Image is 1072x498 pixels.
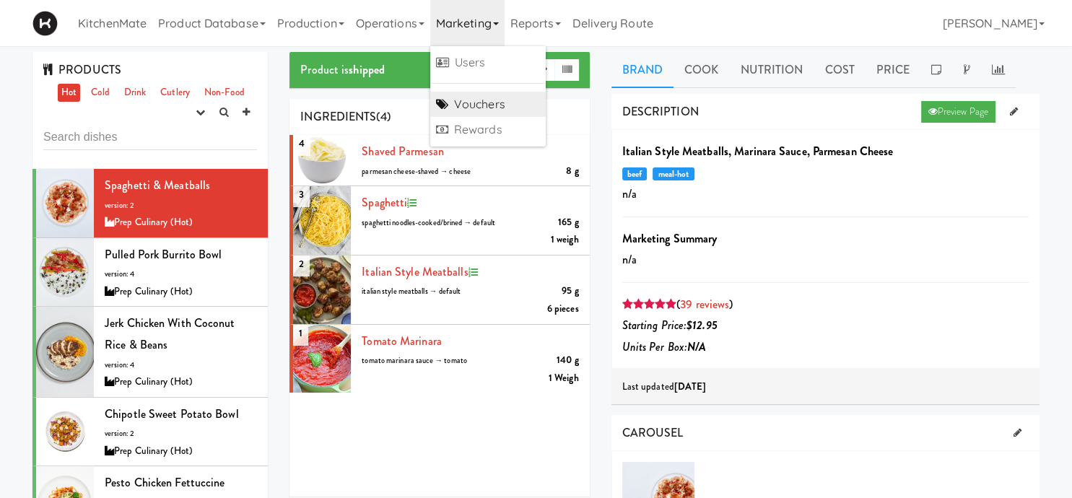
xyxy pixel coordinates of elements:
i: Starting Price: [622,317,718,333]
div: 6 pieces [547,300,579,318]
a: Tomato Marinara [362,333,442,349]
span: version: 4 [105,359,134,370]
li: Jerk Chicken with Coconut Rice & Beansversion: 4Prep Culinary (Hot) [32,307,268,397]
span: meal-hot [653,167,694,180]
i: Units Per Box: [622,338,707,355]
span: 4 [293,131,310,156]
li: Chipotle Sweet Potato Bowlversion: 2Prep Culinary (Hot) [32,398,268,467]
div: 1 Weigh [549,370,579,388]
span: Last updated [622,380,707,393]
span: 2 [293,251,310,276]
span: Pulled Pork Burrito Bowl [105,246,222,263]
span: Pesto Chicken Fettuccine [105,474,225,491]
span: 1 [293,320,308,346]
span: DESCRIPTION [622,103,699,120]
div: Prep Culinary (Hot) [105,283,257,301]
span: 3 [293,182,310,207]
span: (4) [376,108,390,125]
li: Spaghetti & Meatballsversion: 2Prep Culinary (Hot) [32,169,268,238]
b: Marketing Summary [622,230,718,247]
span: italian style meatballs → default [362,286,461,297]
span: version: 2 [105,200,134,211]
a: Non-Food [201,84,248,102]
a: Brand [611,52,674,88]
div: 95 g [562,282,578,300]
div: 140 g [557,351,579,370]
b: N/A [687,338,706,355]
span: Product is [300,61,385,78]
span: Jerk Chicken with Coconut Rice & Beans [105,315,235,353]
a: Cold [87,84,113,102]
a: Drink [121,84,150,102]
a: Hot [58,84,80,102]
i: Recipe [469,268,478,277]
a: Price [866,52,921,88]
span: beef [622,167,648,180]
span: spaghetti noodles-cooked/brined → default [362,217,495,228]
li: 2Italian Style Meatballs95 gitalian style meatballs → default6 pieces [289,255,589,325]
span: parmesan cheese-shaved → cheese [362,166,471,177]
b: shipped [349,61,385,78]
div: ( ) [622,294,1029,315]
li: 3spaghetti165 gspaghetti noodles-cooked/brined → default1 weigh [289,186,589,255]
span: CAROUSEL [622,424,684,441]
span: version: 2 [105,428,134,439]
div: 1 weigh [551,231,579,249]
div: Prep Culinary (Hot) [105,214,257,232]
div: Prep Culinary (Hot) [105,442,257,460]
div: 8 g [566,162,578,180]
p: n/a [622,249,1029,271]
input: Search dishes [43,123,257,150]
span: INGREDIENTS [300,108,376,125]
a: Rewards [430,117,546,143]
div: 165 g [558,214,579,232]
a: 39 reviews [680,296,729,313]
li: Pulled Pork Burrito Bowlversion: 4Prep Culinary (Hot) [32,238,268,307]
b: Italian Style Meatballs, Marinara Sauce, Parmesan Cheese [622,143,894,160]
b: $12.95 [687,317,718,333]
span: tomato marinara sauce → tomato [362,355,467,366]
div: Prep Culinary (Hot) [105,373,257,391]
a: spaghetti [362,194,407,211]
a: Nutrition [729,52,814,88]
li: 1Tomato Marinara140 gtomato marinara sauce → tomato1 Weigh [289,325,589,393]
a: Cutlery [157,84,193,102]
a: Vouchers [430,92,546,118]
a: Italian Style Meatballs [362,263,468,280]
span: version: 4 [105,268,134,279]
b: [DATE] [674,380,707,393]
img: Micromart [32,11,58,36]
a: Users [430,50,546,76]
span: PRODUCTS [43,61,121,78]
span: Chipotle Sweet Potato Bowl [105,406,239,422]
p: n/a [622,183,1029,205]
li: 4Shaved Parmesan8 gparmesan cheese-shaved → cheese [289,135,589,186]
span: Spaghetti & Meatballs [105,177,210,193]
a: Cost [814,52,865,88]
a: Shaved Parmesan [362,143,444,160]
i: Recipe [407,198,417,208]
a: Preview Page [921,101,995,123]
a: Cook [674,52,729,88]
